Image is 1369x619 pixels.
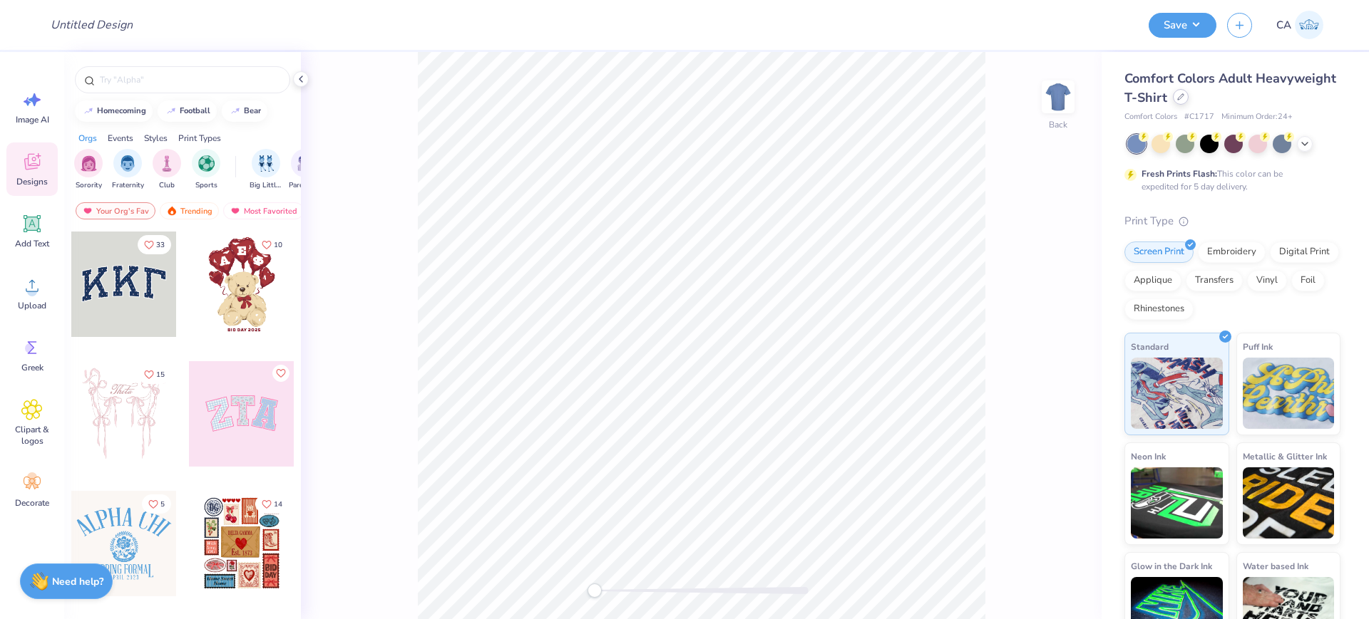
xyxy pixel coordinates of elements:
button: homecoming [75,100,153,122]
img: trending.gif [166,206,178,216]
img: Sorority Image [81,155,97,172]
div: Transfers [1186,270,1243,291]
button: filter button [192,149,220,191]
span: Metallic & Glitter Ink [1243,449,1327,464]
input: Try "Alpha" [98,73,281,87]
span: Fraternity [112,180,144,191]
img: Parent's Weekend Image [297,155,314,172]
span: 5 [160,501,165,508]
button: Save [1149,13,1216,38]
div: filter for Big Little Reveal [250,149,282,191]
span: Neon Ink [1131,449,1166,464]
span: 10 [274,241,282,249]
button: filter button [112,149,144,191]
div: Applique [1124,270,1181,291]
button: Like [138,365,171,384]
input: Untitled Design [39,11,144,39]
div: Most Favorited [223,202,304,219]
span: Upload [18,300,46,311]
strong: Need help? [52,575,103,588]
div: Orgs [78,132,97,145]
div: Events [108,132,133,145]
div: homecoming [97,107,146,115]
div: Screen Print [1124,241,1194,263]
div: Digital Print [1270,241,1339,263]
img: Neon Ink [1131,467,1223,539]
img: Big Little Reveal Image [258,155,274,172]
span: Add Text [15,238,49,249]
span: Minimum Order: 24 + [1221,111,1293,123]
div: Print Type [1124,213,1340,229]
span: Greek [21,362,43,373]
span: Comfort Colors [1124,111,1177,123]
img: trend_line.gif [83,107,94,115]
img: Standard [1131,358,1223,429]
img: Sports Image [198,155,215,172]
span: Designs [16,176,48,187]
div: Styles [144,132,168,145]
span: Club [159,180,175,191]
div: Trending [160,202,219,219]
span: Glow in the Dark Ink [1131,558,1212,573]
a: CA [1270,11,1330,39]
span: Image AI [16,114,49,125]
span: Puff Ink [1243,339,1273,354]
button: Like [272,365,289,382]
img: Puff Ink [1243,358,1335,429]
span: # C1717 [1184,111,1214,123]
span: Sorority [76,180,102,191]
div: Accessibility label [588,583,602,598]
img: most_fav.gif [230,206,241,216]
img: most_fav.gif [82,206,93,216]
div: Embroidery [1198,241,1266,263]
img: trend_line.gif [165,107,177,115]
img: Metallic & Glitter Ink [1243,467,1335,539]
span: 14 [274,501,282,508]
div: filter for Fraternity [112,149,144,191]
div: Print Types [178,132,221,145]
span: Decorate [15,497,49,509]
div: football [180,107,210,115]
img: Fraternity Image [120,155,135,172]
button: football [158,100,217,122]
span: Water based Ink [1243,558,1308,573]
span: Sports [195,180,217,191]
span: 33 [156,241,165,249]
div: Foil [1291,270,1325,291]
div: filter for Parent's Weekend [289,149,322,191]
span: Clipart & logos [9,424,56,447]
span: Big Little Reveal [250,180,282,191]
img: Chollene Anne Aranda [1295,11,1323,39]
img: Back [1044,83,1072,111]
img: trend_line.gif [230,107,241,115]
img: Club Image [159,155,175,172]
span: CA [1276,17,1291,33]
button: Like [255,235,289,254]
button: filter button [153,149,181,191]
span: Parent's Weekend [289,180,322,191]
div: Your Org's Fav [76,202,155,219]
button: filter button [250,149,282,191]
button: filter button [74,149,103,191]
span: Comfort Colors Adult Heavyweight T-Shirt [1124,70,1336,106]
div: Vinyl [1247,270,1287,291]
div: bear [244,107,261,115]
button: bear [222,100,267,122]
button: Like [138,235,171,254]
span: 15 [156,371,165,378]
div: filter for Club [153,149,181,191]
button: Like [255,494,289,514]
span: Standard [1131,339,1169,354]
div: Rhinestones [1124,298,1194,320]
div: filter for Sorority [74,149,103,191]
div: Back [1049,118,1067,131]
div: This color can be expedited for 5 day delivery. [1142,167,1317,193]
button: filter button [289,149,322,191]
button: Like [142,494,171,514]
div: filter for Sports [192,149,220,191]
strong: Fresh Prints Flash: [1142,168,1217,180]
